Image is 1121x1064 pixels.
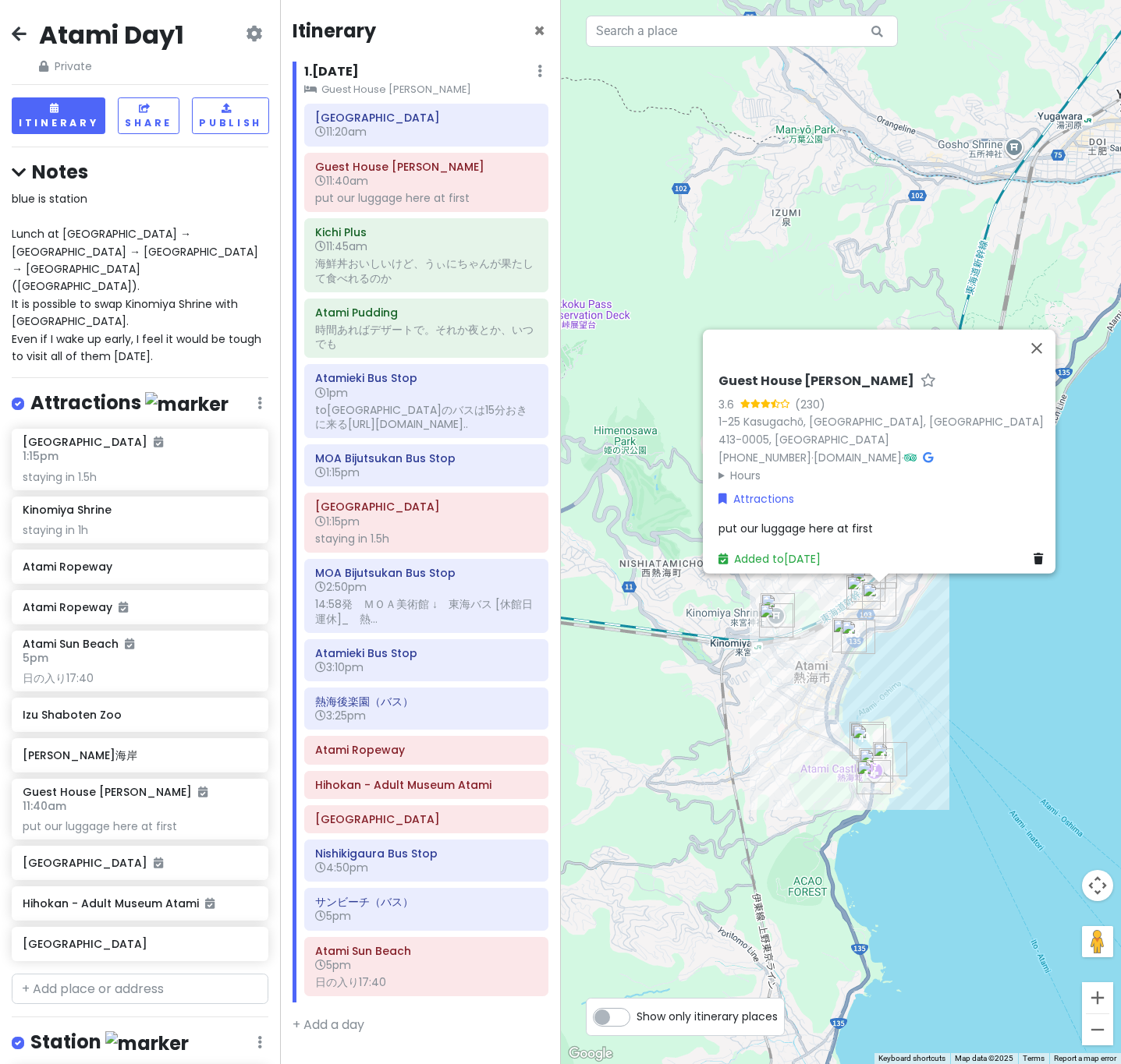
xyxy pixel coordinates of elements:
[315,191,537,205] div: put our luggage here at first
[315,465,360,480] span: 1:15pm
[315,532,537,546] div: staying in 1.5h
[23,798,66,814] span: 11:40am
[315,860,368,875] span: 4:50pm
[315,514,360,529] span: 1:15pm
[315,451,537,465] h6: MOA Bijutsukan Bus Stop
[145,392,229,416] img: marker
[23,937,257,951] h6: [GEOGRAPHIC_DATA]
[863,554,897,589] div: Atamieki Bus Stop
[205,898,215,909] i: Added to itinerary
[955,1054,1013,1062] span: Map data ©2025
[315,812,537,826] h6: Atami Castle
[198,787,208,797] i: Added to itinerary
[878,1053,945,1064] button: Keyboard shortcuts
[154,437,163,447] i: Added to itinerary
[315,371,537,385] h6: Atamieki Bus Stop
[12,974,268,1005] input: + Add place or address
[850,722,884,756] div: 熱海後楽園（バス）
[1023,1054,1045,1062] a: Terms (opens in new tab)
[23,896,257,910] h6: Hihokan - Adult Museum Atami
[1082,1014,1113,1045] button: Zoom out
[795,395,825,412] div: (230)
[718,395,740,412] div: 3.6
[534,18,545,44] span: Close itinerary
[23,435,163,449] h6: [GEOGRAPHIC_DATA]
[832,618,867,652] div: サンビーチ（バス）
[637,1008,778,1025] span: Show only itinerary places
[565,1044,616,1064] a: Open this area in Google Maps (opens a new window)
[761,593,795,627] div: Kinomiya Shrine
[30,391,229,416] h4: Attractions
[118,97,179,134] button: Share
[23,785,208,799] h6: Guest House [PERSON_NAME]
[718,490,794,507] a: Attractions
[315,173,368,189] span: 11:40am
[293,1016,364,1034] a: + Add a day
[12,160,268,184] h4: Notes
[315,743,537,757] h6: Atami Ropeway
[315,847,537,861] h6: Nishikigaura Bus Stop
[718,550,821,566] a: Added to[DATE]
[718,521,873,536] span: put our luggage here at first
[862,582,896,617] div: Guest House Megumi
[23,748,257,762] h6: [PERSON_NAME]海岸
[23,470,257,484] div: staying in 1.5h
[304,82,548,97] small: Guest House [PERSON_NAME]
[30,1030,189,1055] h4: Station
[315,323,537,351] div: 時間あればデザートで。それか夜とか、いつでも
[105,1031,189,1055] img: marker
[23,448,59,464] span: 1:15pm
[315,646,537,660] h6: Atamieki Bus Stop
[315,659,364,675] span: 3:10pm
[857,760,891,794] div: Nishikigaura Bus Stop
[293,19,376,43] h4: Itinerary
[315,160,537,174] h6: Guest House Megumi
[1082,982,1113,1013] button: Zoom in
[125,638,134,649] i: Added to itinerary
[119,602,128,613] i: Added to itinerary
[304,64,359,80] h6: 1 . [DATE]
[873,742,907,776] div: Hihokan - Adult Museum Atami
[315,695,537,709] h6: 熱海後楽園（バス）
[315,256,537,285] div: 海鮮丼おいしいけど、うぃにちゃんが果たして食べれるのか
[315,597,537,625] div: 14:58発 ＭＯＡ美術館 ↓ 東海バス [休館日運休]_ 熱...
[1054,1054,1116,1062] a: Report a map error
[315,385,348,401] span: 1pm
[315,500,537,514] h6: MOA Museum of Art
[718,466,1049,483] summary: Hours
[852,724,886,758] div: Atami Ropeway
[859,748,893,783] div: Atami Castle
[12,97,105,134] button: Itinerary
[1082,870,1113,901] button: Map camera controls
[718,373,1049,483] div: · ·
[718,414,1044,447] a: 1-25 Kasugachō, [GEOGRAPHIC_DATA], [GEOGRAPHIC_DATA] 413-0005, [GEOGRAPHIC_DATA]
[315,778,537,792] h6: Hihokan - Adult Museum Atami
[565,1044,616,1064] img: Google
[12,191,264,364] span: blue is station Lunch at [GEOGRAPHIC_DATA] → [GEOGRAPHIC_DATA] → [GEOGRAPHIC_DATA] → [GEOGRAPHIC_...
[315,225,537,239] h6: Kichi Plus
[846,575,881,610] div: Atami Pudding
[814,449,902,465] a: [DOMAIN_NAME]
[23,637,134,651] h6: Atami Sun Beach
[192,97,269,134] button: Publish
[23,560,257,574] h6: Atami Ropeway
[23,856,257,870] h6: [GEOGRAPHIC_DATA]
[315,957,351,973] span: 5pm
[23,708,257,722] h6: Izu Shaboten Zoo
[315,895,537,909] h6: サンビーチ（バス）
[315,579,367,595] span: 2:50pm
[39,19,184,51] h2: Atami Day1
[1034,550,1049,567] a: Delete place
[1018,329,1055,366] button: Close
[23,819,257,833] div: put our luggage here at first
[921,373,936,389] a: Star place
[39,58,184,75] span: Private
[759,603,793,638] div: Kinomiya-jinja-mae
[315,975,537,989] div: 日の入り17:40
[23,503,112,517] h6: Kinomiya Shrine
[1082,926,1113,957] button: Drag Pegman onto the map to open Street View
[23,523,257,537] div: staying in 1h
[315,908,351,924] span: 5pm
[718,373,914,389] h6: Guest House [PERSON_NAME]
[315,403,537,431] div: to[GEOGRAPHIC_DATA]のバスは15分おきに来る[URL][DOMAIN_NAME]..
